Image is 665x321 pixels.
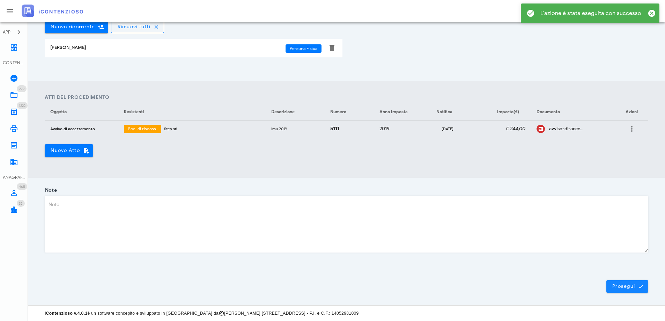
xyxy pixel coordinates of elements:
th: Oggetto: Non ordinato. Attiva per ordinare in ordine crescente. [45,104,118,121]
span: Anno Imposta [379,109,408,114]
small: [DATE] [442,126,453,131]
th: Notifica: Non ordinato. Attiva per ordinare in ordine crescente. [423,104,472,121]
span: Distintivo [17,200,25,207]
th: Resistenti [118,104,266,121]
div: L'azione è stata eseguita con successo [540,9,641,17]
span: Prosegui [612,283,643,290]
span: Notifica [436,109,452,114]
small: Avviso di accertamento [50,126,95,131]
th: Importo(€): Non ordinato. Attiva per ordinare in ordine crescente. [472,104,531,121]
span: Persona Fisica [290,44,317,53]
th: Numero: Non ordinato. Attiva per ordinare in ordine crescente. [325,104,374,121]
button: Nuovo Atto [45,144,93,157]
div: Clicca per aprire un'anteprima del file o scaricarlo [537,125,545,133]
span: Importo(€) [497,109,519,114]
button: Nuovo ricorrente [45,21,108,33]
small: Imu 2019 [271,126,287,131]
h4: Atti del Procedimento [45,94,648,101]
th: Anno Imposta: Non ordinato. Attiva per ordinare in ordine crescente. [374,104,423,121]
td: 2019 [374,121,423,137]
span: Soc. di riscoss. [128,125,157,133]
div: CONTENZIOSO [3,60,25,66]
span: Documento [537,109,560,114]
span: Rimuovi tutti [117,24,150,30]
th: Azioni [615,104,648,121]
span: Numero [330,109,346,114]
span: Distintivo [17,85,27,92]
button: Chiudi [647,8,657,18]
label: Note [43,187,57,194]
strong: iContenzioso v.4.0.1 [45,311,87,316]
button: Elimina [328,44,336,52]
span: Nuovo ricorrente [50,24,95,30]
div: ANAGRAFICA [3,174,25,181]
span: 35 [19,201,23,206]
div: Step srl [164,126,260,132]
div: avviso-di-accertamento-5111 [549,126,585,132]
th: Descrizione: Non ordinato. Attiva per ordinare in ordine crescente. [266,104,325,121]
button: Prosegui [606,280,648,293]
span: Distintivo [17,183,27,190]
em: € 244,00 [506,126,525,132]
span: Resistenti [124,109,144,114]
span: Distintivo [17,102,28,109]
span: Azioni [626,109,638,114]
button: RP [613,3,629,20]
div: Clicca per aprire un'anteprima del file o scaricarlo [549,126,585,132]
strong: 5111 [330,126,339,132]
button: Rimuovi tutti [111,21,164,33]
span: 292 [19,87,24,91]
span: Oggetto [50,109,67,114]
th: Documento [531,104,615,121]
span: Nuovo Atto [50,147,88,154]
span: 465 [19,184,25,189]
div: [PERSON_NAME] [50,45,286,50]
span: 1222 [19,103,25,108]
span: Descrizione [271,109,295,114]
button: Distintivo [629,3,646,20]
img: logo-text-2x.png [22,5,83,17]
